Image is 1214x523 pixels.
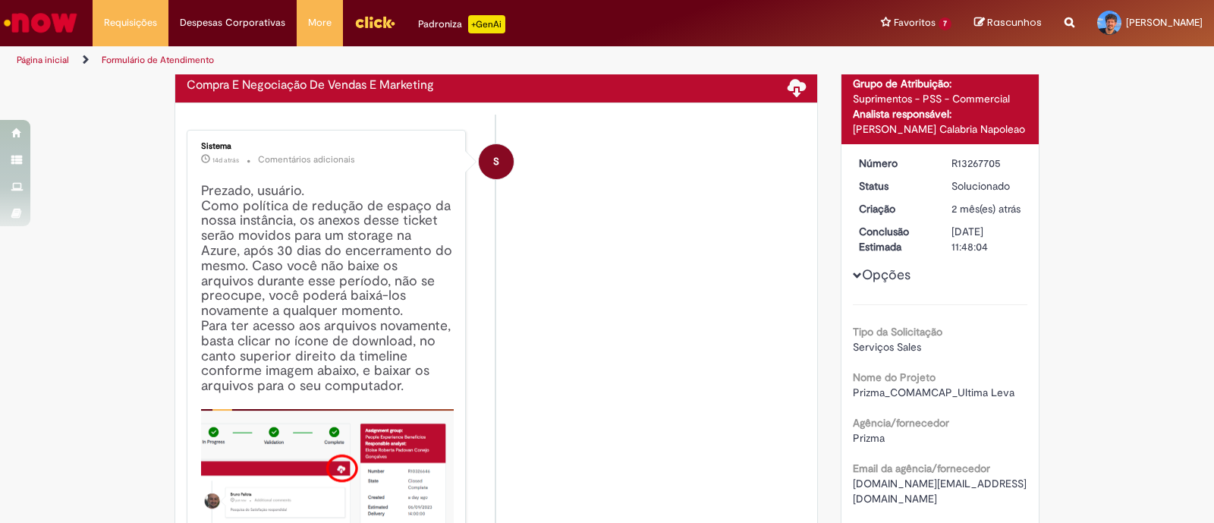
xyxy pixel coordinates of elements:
img: ServiceNow [2,8,80,38]
span: 7 [939,17,951,30]
span: Rascunhos [987,15,1042,30]
div: Grupo de Atribuição: [853,76,1028,91]
div: Sistema [201,142,454,151]
dt: Criação [848,201,941,216]
ul: Trilhas de página [11,46,798,74]
p: +GenAi [468,15,505,33]
dt: Número [848,156,941,171]
span: Requisições [104,15,157,30]
span: 14d atrás [212,156,239,165]
span: [PERSON_NAME] [1126,16,1203,29]
h2: Compra E Negociação De Vendas E Marketing Histórico de tíquete [187,79,434,93]
span: More [308,15,332,30]
div: R13267705 [951,156,1022,171]
span: S [493,143,499,180]
div: 09/07/2025 11:38:33 [951,201,1022,216]
b: Tipo da Solicitação [853,325,942,339]
div: System [479,144,514,179]
span: [DOMAIN_NAME][EMAIL_ADDRESS][DOMAIN_NAME] [853,477,1027,506]
dt: Conclusão Estimada [848,224,941,254]
a: Página inicial [17,54,69,66]
dt: Status [848,178,941,194]
time: 15/08/2025 03:11:38 [212,156,239,165]
div: Solucionado [951,178,1022,194]
div: [DATE] 11:48:04 [951,224,1022,254]
a: Rascunhos [974,16,1042,30]
div: Padroniza [418,15,505,33]
img: click_logo_yellow_360x200.png [354,11,395,33]
div: [PERSON_NAME] Calabria Napoleao [853,121,1028,137]
span: Serviços Sales [853,340,921,354]
div: Suprimentos - PSS - Commercial [853,91,1028,106]
span: 2 mês(es) atrás [951,202,1021,216]
a: Formulário de Atendimento [102,54,214,66]
b: Nome do Projeto [853,370,936,384]
span: Prizma_COMAMCAP_Ultima Leva [853,386,1014,399]
b: Email da agência/fornecedor [853,462,990,475]
b: Agência/fornecedor [853,416,949,430]
small: Comentários adicionais [258,153,355,166]
span: Baixar anexos [788,77,806,96]
span: Favoritos [894,15,936,30]
div: Analista responsável: [853,106,1028,121]
span: Prizma [853,431,885,445]
span: Despesas Corporativas [180,15,285,30]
